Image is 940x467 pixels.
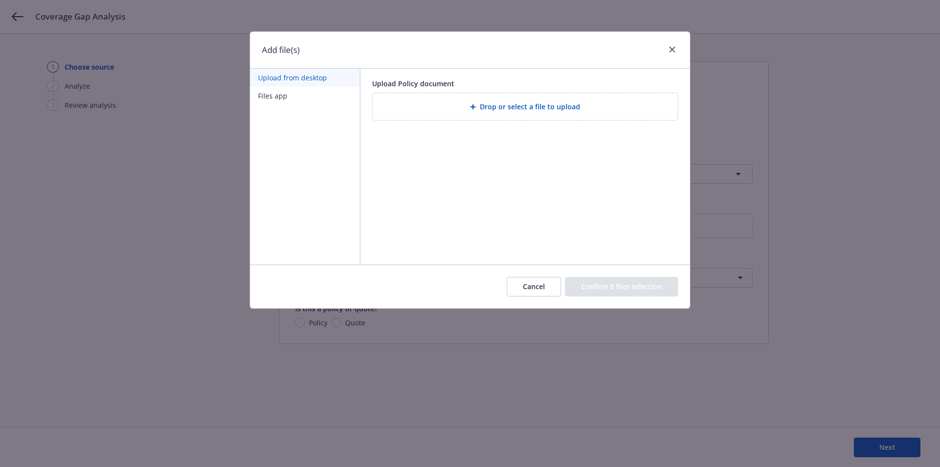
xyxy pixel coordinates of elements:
button: Files app [250,87,360,105]
button: Upload from desktop [250,69,360,87]
div: Drop or select a file to upload [372,93,678,121]
h1: Add file(s) [262,44,300,56]
button: Cancel [507,277,561,296]
a: close [666,44,678,55]
span: Drop or select a file to upload [480,101,580,112]
div: Upload Policy document [372,78,678,89]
